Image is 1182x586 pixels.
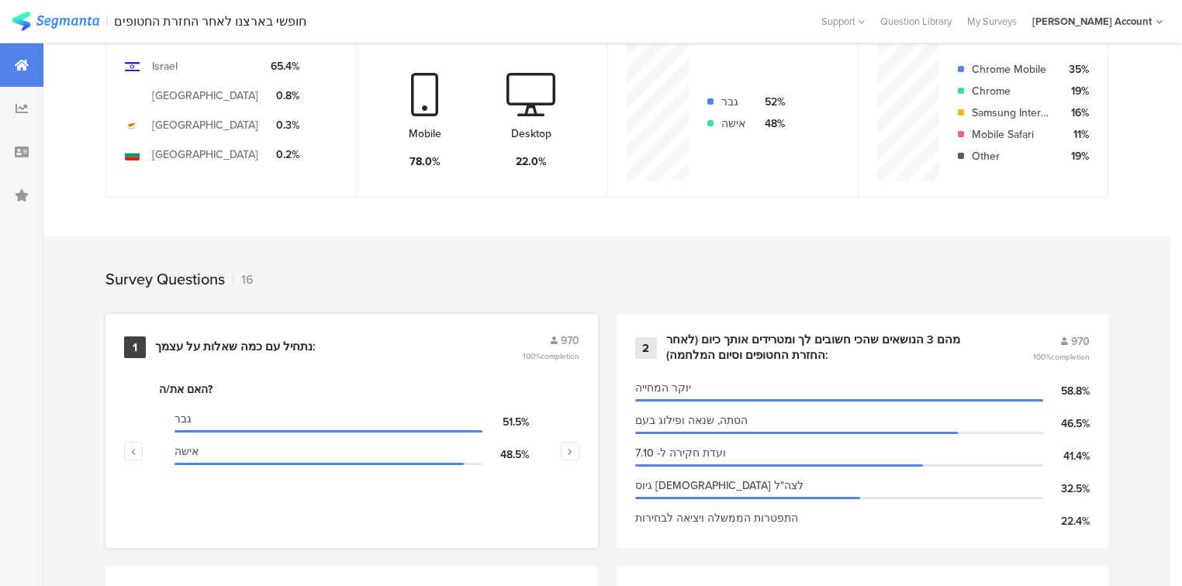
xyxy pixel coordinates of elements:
[758,115,785,132] div: 48%
[1051,351,1090,363] span: completion
[1043,513,1090,529] div: 22.4%
[758,94,785,110] div: 52%
[972,105,1049,121] div: Samsung Internet
[1062,61,1089,78] div: 35%
[152,88,258,104] div: [GEOGRAPHIC_DATA]
[1071,333,1090,350] span: 970
[175,411,192,427] span: גבר
[561,333,579,349] span: 970
[409,126,441,142] div: Mobile
[159,381,544,398] div: האם את/ה?
[482,414,529,430] div: 51.5%
[635,445,726,461] span: ועדת חקירה ל- 7.10
[511,126,551,142] div: Desktop
[152,117,258,133] div: [GEOGRAPHIC_DATA]
[666,333,996,363] div: מהם 3 הנושאים שהכי חשובים לך ומטרידים אותך כיום (לאחר החזרת החטופים וסיום המלחמה):
[12,12,99,31] img: segmanta logo
[959,14,1025,29] a: My Surveys
[972,148,1049,164] div: Other
[635,337,657,359] div: 2
[972,126,1049,143] div: Mobile Safari
[721,115,745,132] div: אישה
[1062,126,1089,143] div: 11%
[105,267,225,291] div: Survey Questions
[175,443,199,460] span: אישה
[635,412,748,429] span: הסתה, שנאה ופילוג בעם
[1043,481,1090,497] div: 32.5%
[635,510,798,526] span: התפטרות הממשלה ויציאה לבחירות
[1032,14,1152,29] div: [PERSON_NAME] Account
[152,58,178,74] div: Israel
[271,58,299,74] div: 65.4%
[516,153,547,170] div: 22.0%
[972,61,1049,78] div: Chrome Mobile
[635,477,804,494] span: גיוס [DEMOGRAPHIC_DATA] לצה"ל
[271,88,299,104] div: 0.8%
[523,350,579,362] span: 100%
[541,350,579,362] span: completion
[233,271,254,288] div: 16
[410,153,441,170] div: 78.0%
[271,146,299,163] div: 0.2%
[821,9,865,33] div: Support
[972,83,1049,99] div: Chrome
[152,146,258,163] div: [GEOGRAPHIC_DATA]
[1043,448,1090,464] div: 41.4%
[114,14,306,29] div: חופשי בארצנו לאחר החזרת החטופים
[155,340,316,355] div: נתחיל עם כמה שאלות על עצמך:
[482,446,529,463] div: 48.5%
[721,94,745,110] div: גבר
[1062,105,1089,121] div: 16%
[635,380,691,396] span: יוקר המחייה
[271,117,299,133] div: 0.3%
[124,336,146,358] div: 1
[1062,83,1089,99] div: 19%
[1043,415,1090,432] div: 46.5%
[105,12,108,30] div: |
[1062,148,1089,164] div: 19%
[873,14,959,29] a: Question Library
[1033,351,1090,363] span: 100%
[1043,383,1090,399] div: 58.8%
